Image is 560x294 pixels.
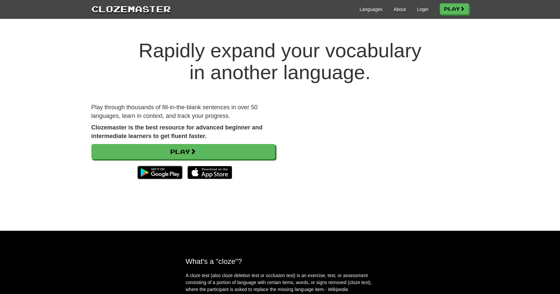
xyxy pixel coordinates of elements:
p: Play through thousands of fill-in-the-blank sentences in over 50 languages, learn in context, and... [91,103,275,120]
p: A cloze test (also cloze deletion test or occlusion test) is an exercise, test, or assessment con... [186,272,375,293]
img: Get it on Google Play [134,163,185,182]
a: About [394,6,406,13]
a: Play [91,144,275,159]
strong: Clozemaster is the best resource for advanced beginner and intermediate learners to get fluent fa... [91,124,263,139]
img: Download_on_the_App_Store_Badge_US-UK_135x40-25178aeef6eb6b83b96f5f2d004eda3bffbb37122de64afbaef7... [187,166,232,179]
h2: What's a "cloze"? [186,257,375,266]
em: - Wikipedia [325,287,348,292]
a: Languages [360,6,382,13]
a: Play [440,3,469,15]
a: Login [417,6,428,13]
a: Clozemaster [91,3,171,15]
